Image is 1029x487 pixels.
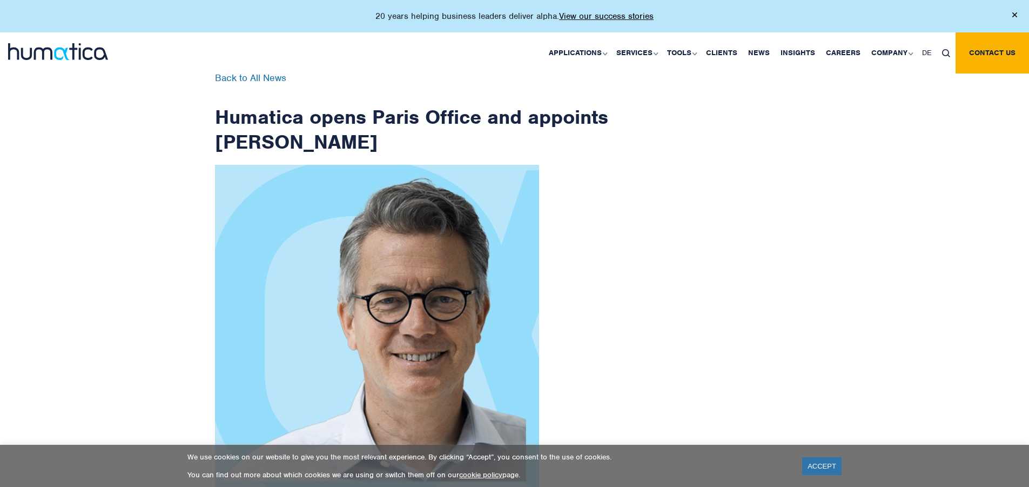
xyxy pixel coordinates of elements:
a: Applications [543,32,611,74]
a: cookie policy [459,470,502,479]
a: DE [917,32,937,74]
a: View our success stories [559,11,654,22]
img: logo [8,43,108,60]
a: Back to All News [215,72,286,84]
a: Clients [701,32,743,74]
span: DE [922,48,931,57]
a: Tools [662,32,701,74]
p: We use cookies on our website to give you the most relevant experience. By clicking “Accept”, you... [187,452,789,462]
a: ACCEPT [802,457,842,475]
a: Contact us [956,32,1029,74]
p: You can find out more about which cookies we are using or switch them off on our page. [187,470,789,479]
a: Company [866,32,917,74]
a: Careers [820,32,866,74]
a: News [743,32,775,74]
a: Insights [775,32,820,74]
img: search_icon [942,49,950,57]
p: 20 years helping business leaders deliver alpha. [375,11,654,22]
h1: Humatica opens Paris Office and appoints [PERSON_NAME] [215,74,609,154]
a: Services [611,32,662,74]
